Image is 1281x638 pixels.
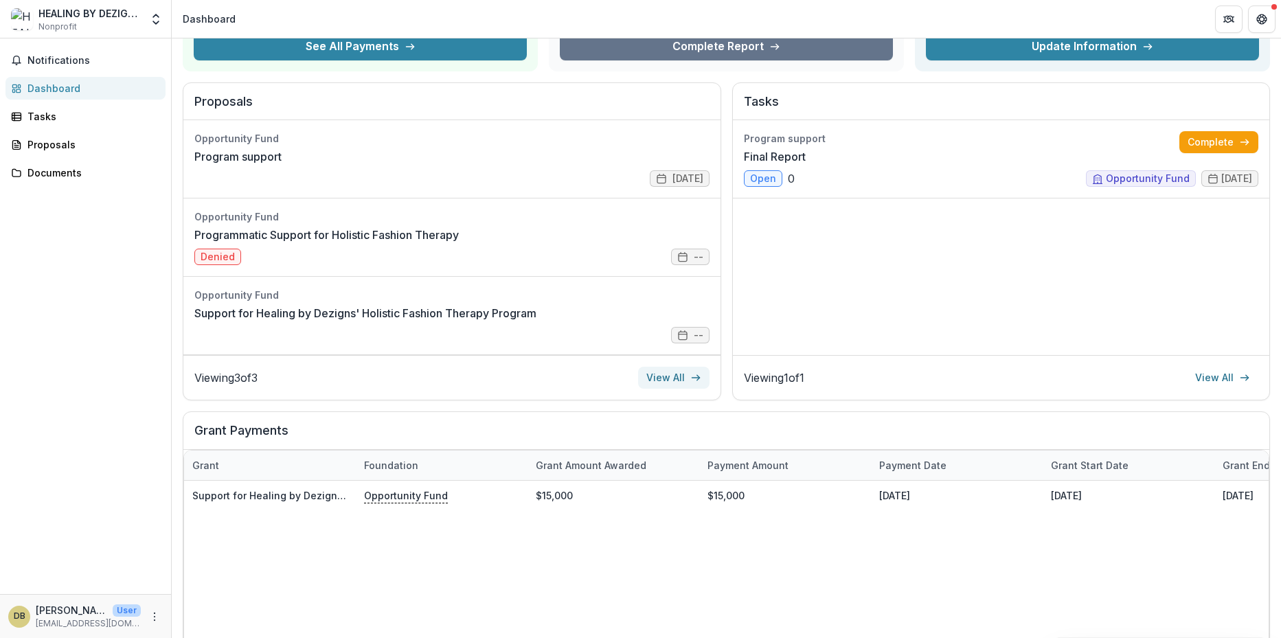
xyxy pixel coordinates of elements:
p: [EMAIL_ADDRESS][DOMAIN_NAME] [36,617,141,630]
div: Grant start date [1043,451,1214,480]
div: HEALING BY DEZIGNS [38,6,141,21]
nav: breadcrumb [177,9,241,29]
a: Documents [5,161,166,184]
a: Complete [1179,131,1258,153]
div: Grant amount awarded [528,458,655,472]
div: Foundation [356,451,528,480]
div: Payment date [871,458,955,472]
p: [PERSON_NAME] [36,603,107,617]
button: Open entity switcher [146,5,166,33]
a: Support for Healing by Dezigns' Holistic Fashion Therapy Program [192,490,511,501]
h2: Proposals [194,94,710,120]
div: Grant [184,451,356,480]
div: Grant [184,458,227,472]
div: $15,000 [699,481,871,510]
div: Payment date [871,451,1043,480]
div: Payment Amount [699,451,871,480]
a: Proposals [5,133,166,156]
div: Dashboard [27,81,155,95]
button: Notifications [5,49,166,71]
a: Final Report [744,148,806,165]
p: User [113,604,141,617]
button: More [146,608,163,625]
p: Opportunity Fund [364,488,448,503]
div: Dashboard [183,12,236,26]
a: View All [1187,367,1258,389]
a: Program support [194,148,282,165]
div: Payment Amount [699,458,797,472]
a: Tasks [5,105,166,128]
a: Update Information [926,33,1259,60]
div: [DATE] [871,481,1043,510]
button: Partners [1215,5,1243,33]
h2: Tasks [744,94,1259,120]
h2: Grant Payments [194,423,1258,449]
div: Grant start date [1043,458,1137,472]
div: Foundation [356,458,427,472]
a: Complete Report [560,33,893,60]
div: Tasks [27,109,155,124]
img: HEALING BY DEZIGNS [11,8,33,30]
div: Proposals [27,137,155,152]
div: DR. AMEELA BOYD [14,612,25,621]
a: Support for Healing by Dezigns' Holistic Fashion Therapy Program [194,305,536,321]
div: $15,000 [528,481,699,510]
div: Documents [27,166,155,180]
button: Get Help [1248,5,1276,33]
div: Grant amount awarded [528,451,699,480]
a: Programmatic Support for Holistic Fashion Therapy [194,227,459,243]
p: Viewing 1 of 1 [744,369,804,386]
a: View All [638,367,710,389]
button: See All Payments [194,33,527,60]
p: Viewing 3 of 3 [194,369,258,386]
span: Notifications [27,55,160,67]
a: Dashboard [5,77,166,100]
span: Nonprofit [38,21,77,33]
div: [DATE] [1043,481,1214,510]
